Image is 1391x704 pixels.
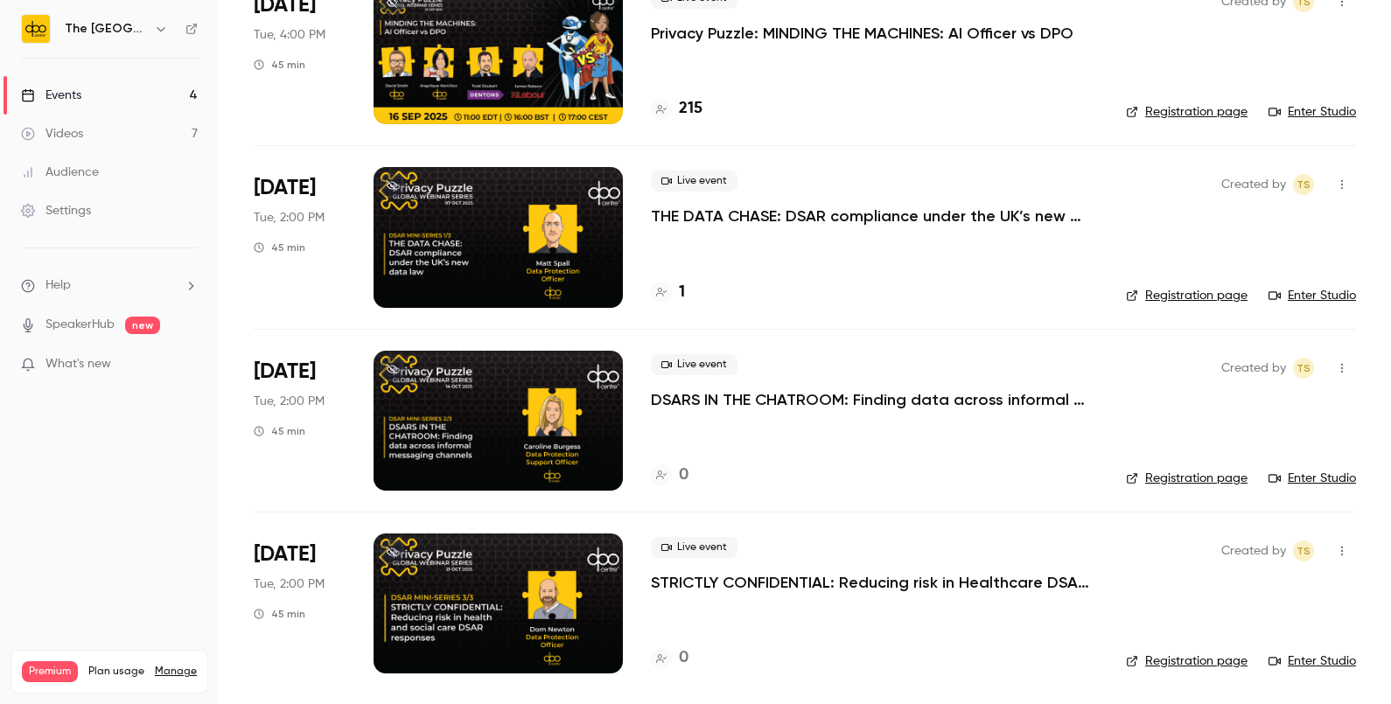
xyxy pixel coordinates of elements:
span: Taylor Swann [1293,540,1314,561]
a: Enter Studio [1269,652,1356,670]
span: [DATE] [254,174,316,202]
a: THE DATA CHASE: DSAR compliance under the UK’s new data law [651,206,1098,227]
h4: 0 [679,646,689,670]
span: Help [45,276,71,295]
span: Taylor Swann [1293,174,1314,195]
a: 1 [651,281,685,304]
a: 0 [651,646,689,670]
div: Videos [21,125,83,143]
h6: The [GEOGRAPHIC_DATA] [65,20,147,38]
span: [DATE] [254,358,316,386]
a: DSARS IN THE CHATROOM: Finding data across informal messaging channels [651,389,1098,410]
a: Registration page [1126,652,1248,670]
a: Registration page [1126,470,1248,487]
a: Registration page [1126,103,1248,121]
span: Live event [651,537,737,558]
span: Live event [651,354,737,375]
a: Privacy Puzzle: MINDING THE MACHINES: AI Officer vs DPO [651,23,1073,44]
li: help-dropdown-opener [21,276,198,295]
span: TS [1297,358,1311,379]
a: Enter Studio [1269,287,1356,304]
span: [DATE] [254,540,316,568]
span: What's new [45,355,111,373]
span: Taylor Swann [1293,358,1314,379]
span: Tue, 2:00 PM [254,393,325,410]
a: STRICTLY CONFIDENTIAL: Reducing risk in Healthcare DSAR responses [651,572,1098,593]
span: Tue, 2:00 PM [254,209,325,227]
a: 215 [651,97,702,121]
span: Plan usage [88,665,144,679]
div: Oct 14 Tue, 2:00 PM (Europe/London) [254,351,346,491]
div: 45 min [254,424,305,438]
h4: 0 [679,464,689,487]
h4: 1 [679,281,685,304]
a: Enter Studio [1269,103,1356,121]
span: Created by [1221,174,1286,195]
div: 45 min [254,240,305,254]
span: Tue, 2:00 PM [254,575,325,593]
span: Created by [1221,540,1286,561]
span: new [125,317,160,334]
div: Events [21,87,81,104]
div: Audience [21,164,99,181]
div: Oct 21 Tue, 2:00 PM (Europe/London) [254,533,346,673]
span: Created by [1221,358,1286,379]
div: Settings [21,202,91,220]
a: Manage [155,665,197,679]
iframe: Noticeable Trigger [177,357,198,373]
span: TS [1297,174,1311,195]
img: The DPO Centre [22,15,50,43]
a: Enter Studio [1269,470,1356,487]
span: TS [1297,540,1311,561]
span: Premium [22,661,78,682]
span: Tue, 4:00 PM [254,26,325,44]
a: Registration page [1126,287,1248,304]
a: SpeakerHub [45,316,115,334]
div: 45 min [254,607,305,621]
h4: 215 [679,97,702,121]
span: Live event [651,171,737,192]
div: 45 min [254,58,305,72]
a: 0 [651,464,689,487]
div: Oct 7 Tue, 2:00 PM (Europe/London) [254,167,346,307]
